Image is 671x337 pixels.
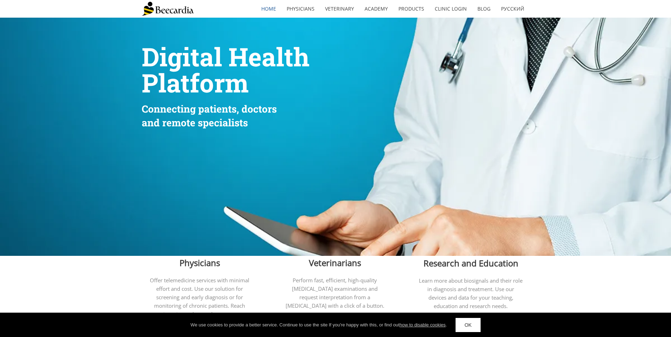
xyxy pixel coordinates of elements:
span: and remote specialists [142,116,248,129]
a: Products [393,1,429,17]
a: Physicians [281,1,320,17]
a: Clinic Login [429,1,472,17]
a: home [256,1,281,17]
span: Offer telemedicine services with minimal effort and cost. Use our solution for screening and earl... [150,277,249,326]
div: We use cookies to provide a better service. Continue to use the site If you're happy with this, o... [190,321,447,329]
span: Connecting patients, doctors [142,102,277,115]
img: Beecardia [142,2,194,16]
span: Perform fast, efficient, high-quality [MEDICAL_DATA] examinations and request interpretation from... [286,277,384,309]
a: Русский [496,1,530,17]
a: Blog [472,1,496,17]
span: Physicians [179,257,220,269]
span: Learn more about biosignals and their role in diagnosis and treatment. Use our devices and data f... [419,277,523,309]
a: Veterinary [320,1,359,17]
span: Research and Education [423,257,518,269]
a: OK [456,318,480,332]
a: how to disable cookies [399,322,446,327]
a: Academy [359,1,393,17]
span: Platform [142,66,249,100]
span: Digital Health [142,40,310,73]
span: Veterinarians [309,257,361,269]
